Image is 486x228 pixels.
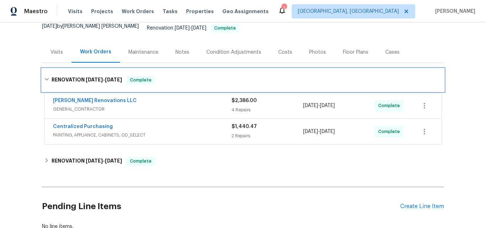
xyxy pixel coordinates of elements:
[42,24,147,37] div: by [PERSON_NAME] [PERSON_NAME]
[278,49,292,56] div: Costs
[86,77,122,82] span: -
[175,26,190,31] span: [DATE]
[127,158,154,165] span: Complete
[211,26,239,30] span: Complete
[298,8,399,15] span: [GEOGRAPHIC_DATA], [GEOGRAPHIC_DATA]
[303,129,318,134] span: [DATE]
[175,49,189,56] div: Notes
[191,26,206,31] span: [DATE]
[303,102,335,109] span: -
[303,103,318,108] span: [DATE]
[105,77,122,82] span: [DATE]
[52,76,122,84] h6: RENOVATION
[163,9,178,14] span: Tasks
[232,124,257,129] span: $1,440.47
[42,153,444,170] div: RENOVATION [DATE]-[DATE]Complete
[86,158,122,163] span: -
[51,49,63,56] div: Visits
[309,49,326,56] div: Photos
[232,132,303,139] div: 2 Repairs
[42,24,57,29] span: [DATE]
[86,158,103,163] span: [DATE]
[400,203,444,210] div: Create Line Item
[42,190,400,223] h2: Pending Line Items
[105,158,122,163] span: [DATE]
[281,4,286,11] div: 1
[432,8,475,15] span: [PERSON_NAME]
[53,106,232,113] span: GENERAL_CONTRACTOR
[222,8,269,15] span: Geo Assignments
[343,49,368,56] div: Floor Plans
[128,49,158,56] div: Maintenance
[147,26,239,31] span: Renovation
[91,8,113,15] span: Projects
[127,76,154,84] span: Complete
[122,8,154,15] span: Work Orders
[303,128,335,135] span: -
[53,98,137,103] a: [PERSON_NAME] Renovations LLC
[86,77,103,82] span: [DATE]
[186,8,214,15] span: Properties
[68,8,83,15] span: Visits
[232,106,303,113] div: 4 Repairs
[24,8,48,15] span: Maestro
[378,128,403,135] span: Complete
[52,157,122,165] h6: RENOVATION
[53,132,232,139] span: PAINTING, APPLIANCE, CABINETS, OD_SELECT
[385,49,400,56] div: Cases
[53,124,113,129] a: Centralized Purchasing
[175,26,206,31] span: -
[320,103,335,108] span: [DATE]
[42,69,444,91] div: RENOVATION [DATE]-[DATE]Complete
[232,98,257,103] span: $2,386.00
[80,48,111,55] div: Work Orders
[206,49,261,56] div: Condition Adjustments
[320,129,335,134] span: [DATE]
[378,102,403,109] span: Complete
